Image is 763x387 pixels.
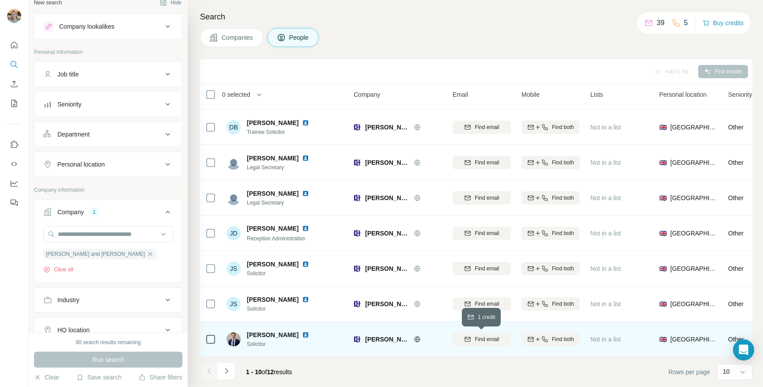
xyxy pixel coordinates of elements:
[453,227,511,240] button: Find email
[552,335,574,343] span: Find both
[521,297,580,311] button: Find both
[7,57,21,72] button: Search
[521,227,580,240] button: Find both
[7,76,21,92] button: Enrich CSV
[57,130,90,139] div: Department
[657,18,665,28] p: 39
[246,368,292,376] span: results
[7,137,21,152] button: Use Surfe on LinkedIn
[354,124,361,131] img: Logo of Kelcey and Hall
[590,265,621,272] span: Not in a list
[552,265,574,273] span: Find both
[57,100,81,109] div: Seniority
[521,191,580,205] button: Find both
[728,300,744,307] span: Other
[659,90,706,99] span: Personal location
[354,90,380,99] span: Company
[365,193,409,202] span: [PERSON_NAME] and [PERSON_NAME]
[247,330,298,339] span: [PERSON_NAME]
[475,265,499,273] span: Find email
[247,189,298,198] span: [PERSON_NAME]
[139,373,182,382] button: Share filters
[659,264,667,273] span: 🇬🇧
[590,159,621,166] span: Not in a list
[733,339,754,360] div: Open Intercom Messenger
[590,230,621,237] span: Not in a list
[453,297,511,311] button: Find email
[59,22,114,31] div: Company lookalikes
[247,260,298,269] span: [PERSON_NAME]
[670,158,718,167] span: [GEOGRAPHIC_DATA]
[7,9,21,23] img: Avatar
[34,154,182,175] button: Personal location
[302,296,309,303] img: LinkedIn logo
[590,124,621,131] span: Not in a list
[669,368,710,376] span: Rows per page
[365,229,409,238] span: [PERSON_NAME] and [PERSON_NAME]
[218,362,235,380] button: Navigate to next page
[34,16,182,37] button: Company lookalikes
[247,199,320,207] span: Legal Secretary
[289,33,310,42] span: People
[728,230,744,237] span: Other
[659,123,667,132] span: 🇬🇧
[670,193,718,202] span: [GEOGRAPHIC_DATA]
[670,229,718,238] span: [GEOGRAPHIC_DATA]
[76,338,140,346] div: 90 search results remaining
[227,191,241,205] img: Avatar
[246,368,262,376] span: 1 - 10
[475,229,499,237] span: Find email
[728,265,744,272] span: Other
[453,90,468,99] span: Email
[247,235,306,242] span: Reception Administration
[227,120,241,134] div: DB
[302,225,309,232] img: LinkedIn logo
[247,154,298,163] span: [PERSON_NAME]
[552,229,574,237] span: Find both
[354,265,361,272] img: Logo of Kelcey and Hall
[453,191,511,205] button: Find email
[200,11,752,23] h4: Search
[57,326,90,334] div: HQ location
[703,17,744,29] button: Buy credits
[354,300,361,307] img: Logo of Kelcey and Hall
[34,201,182,226] button: Company1
[521,262,580,275] button: Find both
[227,297,241,311] div: JS
[354,159,361,166] img: Logo of Kelcey and Hall
[659,229,667,238] span: 🇬🇧
[247,340,320,348] span: Solicitor
[453,121,511,134] button: Find email
[521,333,580,346] button: Find both
[552,194,574,202] span: Find both
[57,208,84,216] div: Company
[453,262,511,275] button: Find email
[475,159,499,167] span: Find email
[227,226,241,240] div: JD
[365,123,409,132] span: [PERSON_NAME] and [PERSON_NAME]
[262,368,267,376] span: of
[453,333,511,346] button: Find email
[247,163,320,171] span: Legal Secretary
[247,224,298,233] span: [PERSON_NAME]
[590,90,603,99] span: Lists
[34,373,59,382] button: Clear
[227,262,241,276] div: JS
[247,269,320,277] span: Solicitor
[728,90,752,99] span: Seniority
[552,300,574,308] span: Find both
[728,124,744,131] span: Other
[365,158,409,167] span: [PERSON_NAME] and [PERSON_NAME]
[521,90,540,99] span: Mobile
[670,335,718,344] span: [GEOGRAPHIC_DATA]
[354,336,361,343] img: Logo of Kelcey and Hall
[7,156,21,172] button: Use Surfe API
[302,119,309,126] img: LinkedIn logo
[728,159,744,166] span: Other
[7,175,21,191] button: Dashboard
[728,194,744,201] span: Other
[302,190,309,197] img: LinkedIn logo
[552,159,574,167] span: Find both
[34,94,182,115] button: Seniority
[354,194,361,201] img: Logo of Kelcey and Hall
